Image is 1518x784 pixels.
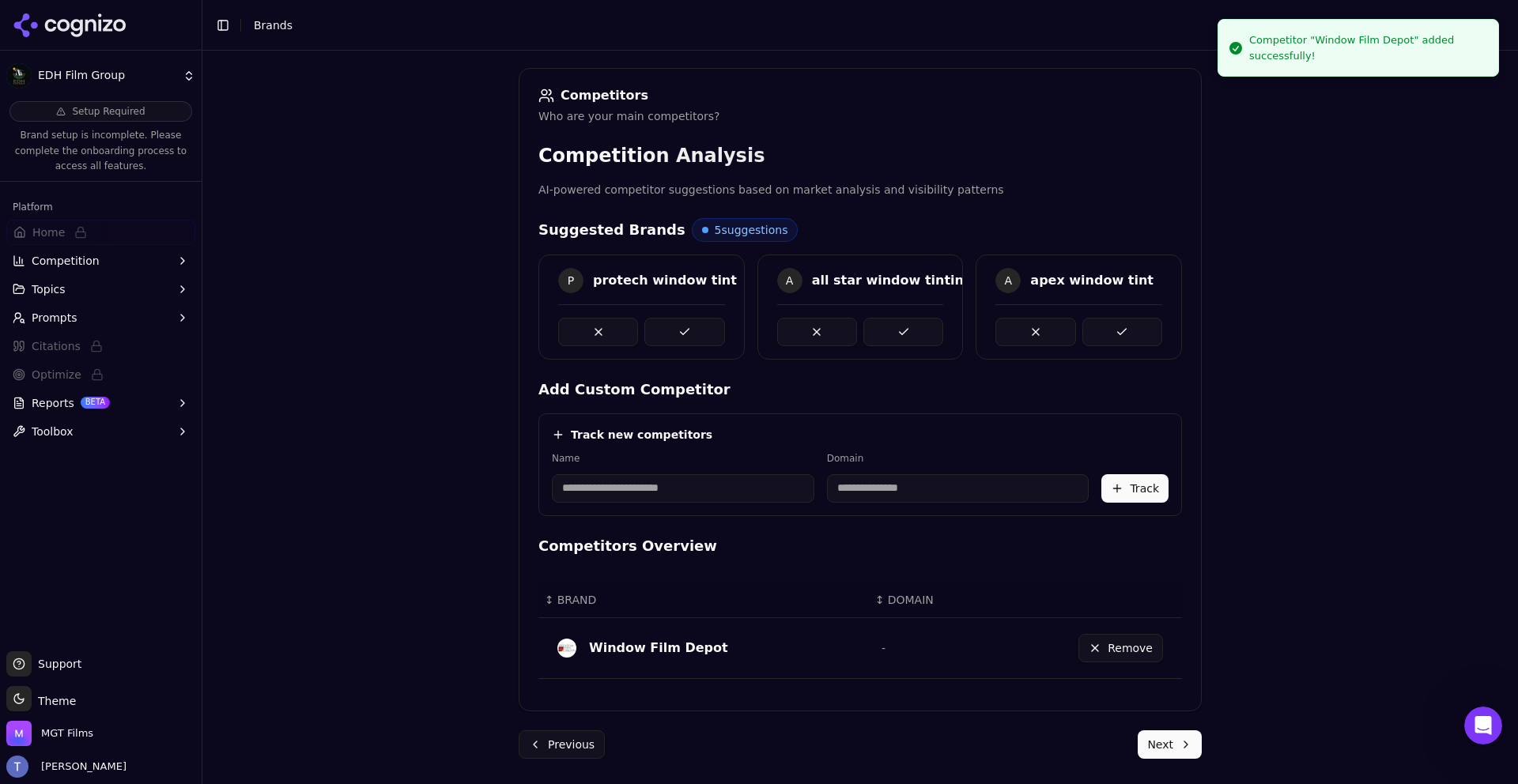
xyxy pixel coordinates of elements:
[538,582,1182,679] div: Data table
[17,266,300,341] div: Introducing New Reporting Features: Generate PDF Reports Easily! 📊PDF Reporting
[888,592,934,608] span: DOMAIN
[882,642,885,654] span: -
[557,592,597,608] span: BRAND
[32,310,77,326] span: Prompts
[6,277,195,302] button: Topics
[32,281,66,297] span: Topics
[557,639,576,658] img: window film depot
[32,278,284,311] div: Introducing New Reporting Features: Generate PDF Reports Easily! 📊
[35,759,126,774] span: [PERSON_NAME]
[32,395,74,411] span: Reports
[593,271,737,290] div: protech window tint
[995,268,1021,293] span: A
[16,213,300,257] div: Send us a message
[538,379,1182,401] h4: Add Custom Competitor
[32,112,285,166] p: Hi [PERSON_NAME] 👋
[538,219,685,241] h4: Suggested Brands
[875,592,1002,608] div: ↕DOMAIN
[545,592,863,608] div: ↕BRAND
[1078,634,1163,662] button: Remove
[6,721,32,746] img: MGT Films
[32,30,151,55] img: logo
[32,424,74,439] span: Toolbox
[538,108,1182,124] div: Who are your main competitors?
[558,268,583,293] span: P
[32,227,264,243] div: Send us a message
[6,756,28,778] img: Tyler Newman
[17,349,300,407] div: Status: Perplexity Service experiencing partial outage
[1138,730,1202,759] button: Next
[552,452,814,465] label: Name
[538,88,1182,104] div: Competitors
[827,452,1089,465] label: Domain
[6,194,195,220] div: Platform
[38,69,176,83] span: EDH Film Group
[254,19,293,32] span: Brands
[61,533,96,544] span: Home
[81,397,110,408] span: BETA
[538,143,1182,168] h3: Competition Analysis
[869,582,1008,618] th: DOMAIN
[6,63,32,89] img: EDH Film Group
[254,17,1474,33] nav: breadcrumb
[32,166,285,193] p: How can we help?
[538,582,869,618] th: BRAND
[6,721,93,746] button: Open organization switcher
[32,416,274,445] b: [Investigating] Degraded performance with the Perplexity Scraper
[519,730,605,759] button: Previous
[812,271,973,290] div: all star window tinting
[158,493,316,556] button: Messages
[66,361,284,394] div: Status: Perplexity Service experiencing partial outage
[571,427,712,443] h4: Track new competitors
[199,25,231,57] img: Profile image for Deniz
[777,268,802,293] span: A
[32,313,111,326] span: PDF Reporting
[32,367,81,383] span: Optimize
[9,128,192,175] p: Brand setup is incomplete. Please complete the onboarding process to access all features.
[1030,271,1154,290] div: apex window tint
[6,419,195,444] button: Toolbox
[715,222,788,238] span: 5 suggestions
[32,338,81,354] span: Citations
[1101,474,1169,503] button: Track
[6,248,195,273] button: Competition
[229,25,261,57] img: Profile image for Alp
[32,253,100,269] span: Competition
[6,305,195,330] button: Prompts
[6,390,195,416] button: ReportsBETA
[538,181,1182,199] p: AI-powered competitor suggestions based on market analysis and visibility patterns
[1249,32,1486,63] div: Competitor "Window Film Depot" added successfully!
[32,224,65,240] span: Home
[538,535,1182,557] h4: Competitors Overview
[6,756,126,778] button: Open user button
[272,25,300,54] div: Close
[589,639,728,658] div: Window Film Depot
[1464,707,1502,744] iframe: Intercom live chat
[32,695,76,707] span: Theme
[32,454,284,553] div: We’re currently investigating an issue affecting Perplexity data collection caused by our provide...
[210,533,265,544] span: Messages
[32,656,81,672] span: Support
[41,726,93,741] span: MGT Films
[72,105,145,118] span: Setup Required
